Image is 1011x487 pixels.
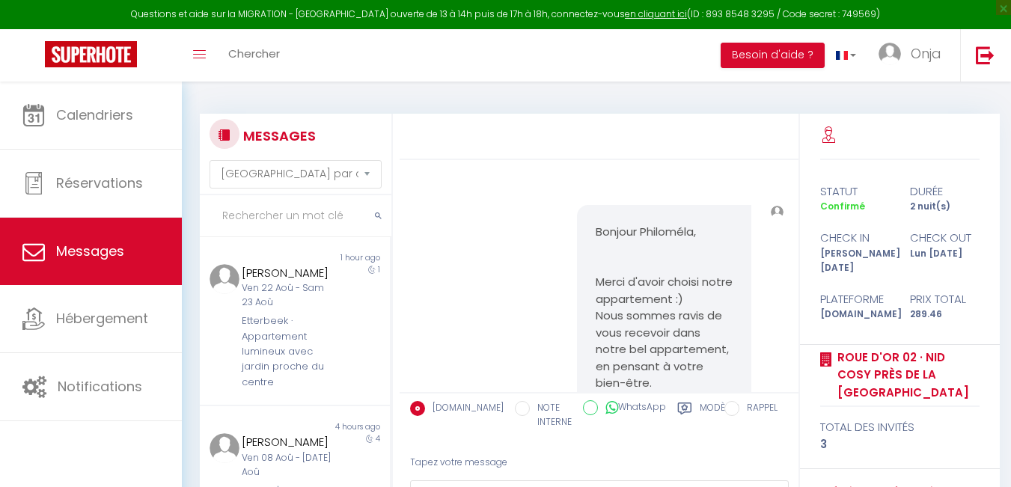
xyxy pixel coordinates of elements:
[820,200,865,212] span: Confirmé
[200,195,391,237] input: Rechercher un mot clé
[899,307,989,322] div: 289.46
[899,290,989,308] div: Prix total
[721,43,825,68] button: Besoin d'aide ?
[56,174,143,192] span: Réservations
[739,401,778,417] label: RAPPEL
[210,264,239,294] img: ...
[242,281,333,310] div: Ven 22 Aoû - Sam 23 Aoû
[625,7,687,20] a: en cliquant ici
[810,247,899,275] div: [PERSON_NAME] [DATE]
[976,46,995,64] img: logout
[899,229,989,247] div: check out
[810,183,899,200] div: statut
[810,290,899,308] div: Plateforme
[242,433,333,451] div: [PERSON_NAME]
[242,451,333,480] div: Ven 08 Aoû - [DATE] Aoû
[596,307,732,390] span: Nous sommes ravis de vous recevoir dans notre bel appartement, en pensant à votre bien-être.
[56,242,124,260] span: Messages
[899,200,989,214] div: 2 nuit(s)
[56,105,133,124] span: Calendriers
[239,119,316,153] h3: MESSAGES
[45,41,137,67] img: Super Booking
[820,435,980,453] div: 3
[598,400,666,417] label: WhatsApp
[242,264,333,282] div: [PERSON_NAME]
[242,313,333,390] div: Etterbeek · Appartement lumineux avec jardin proche du centre
[530,401,572,429] label: NOTE INTERNE
[810,229,899,247] div: check in
[596,274,736,307] span: Merci d'avoir choisi notre appartement :)
[867,29,960,82] a: ... Onja
[58,377,142,396] span: Notifications
[810,307,899,322] div: [DOMAIN_NAME]
[210,433,239,463] img: ...
[820,418,980,436] div: total des invités
[425,401,504,417] label: [DOMAIN_NAME]
[700,401,739,432] label: Modèles
[694,224,696,239] span: ,
[832,349,980,402] a: Roue d'or 02 · Nid cosy près de la [GEOGRAPHIC_DATA]
[217,29,291,82] a: Chercher
[899,183,989,200] div: durée
[879,43,901,65] img: ...
[56,309,148,328] span: Hébergement
[596,224,694,239] span: Bonjour Philoméla
[378,264,380,275] span: 1
[376,433,380,444] span: 4
[771,206,784,218] img: ...
[228,46,280,61] span: Chercher
[295,252,390,264] div: 1 hour ago
[410,444,789,481] div: Tapez votre message
[899,247,989,275] div: Lun [DATE]
[948,424,1011,487] iframe: LiveChat chat widget
[911,44,941,63] span: Onja
[295,421,390,433] div: 4 hours ago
